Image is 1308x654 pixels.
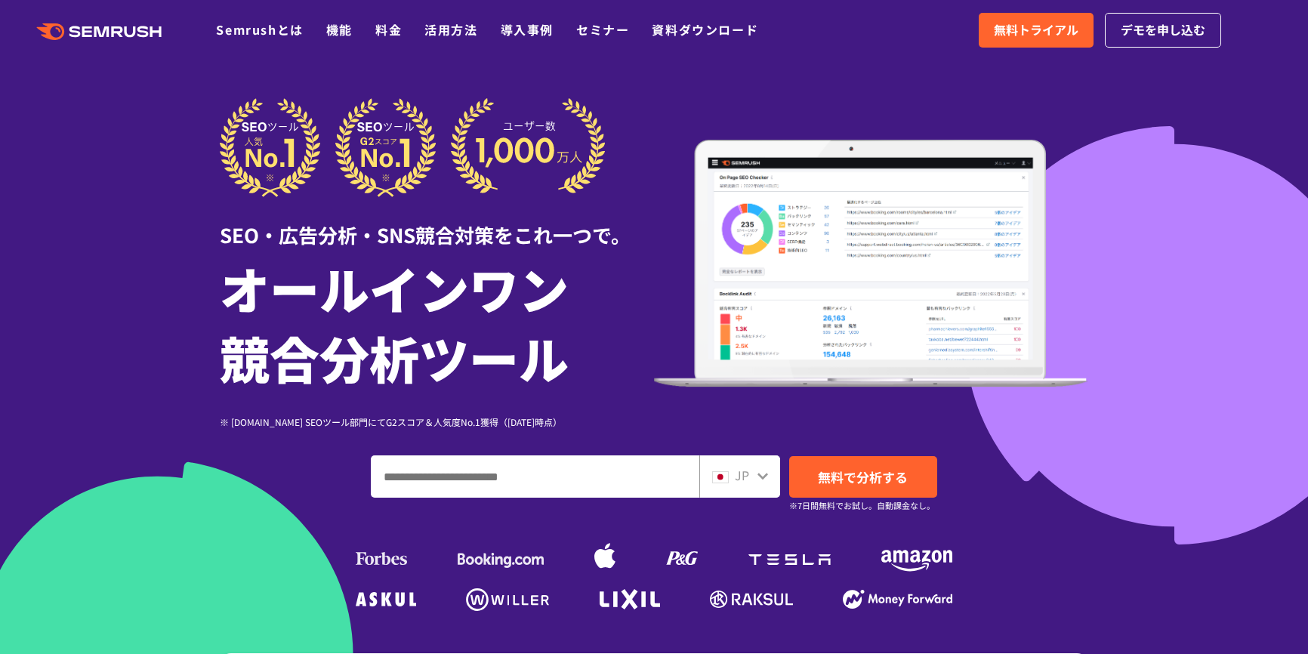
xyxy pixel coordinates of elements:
a: デモを申し込む [1105,13,1221,48]
a: 無料で分析する [789,456,937,498]
div: ※ [DOMAIN_NAME] SEOツール部門にてG2スコア＆人気度No.1獲得（[DATE]時点） [220,415,654,429]
a: 資料ダウンロード [652,20,758,39]
a: 活用方法 [424,20,477,39]
a: 機能 [326,20,353,39]
h1: オールインワン 競合分析ツール [220,253,654,392]
span: 無料トライアル [994,20,1078,40]
a: 料金 [375,20,402,39]
input: ドメイン、キーワードまたはURLを入力してください [372,456,699,497]
span: 無料で分析する [818,467,908,486]
a: Semrushとは [216,20,303,39]
a: 無料トライアル [979,13,1094,48]
small: ※7日間無料でお試し。自動課金なし。 [789,498,935,513]
a: セミナー [576,20,629,39]
span: JP [735,466,749,484]
span: デモを申し込む [1121,20,1205,40]
a: 導入事例 [501,20,554,39]
div: SEO・広告分析・SNS競合対策をこれ一つで。 [220,197,654,249]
